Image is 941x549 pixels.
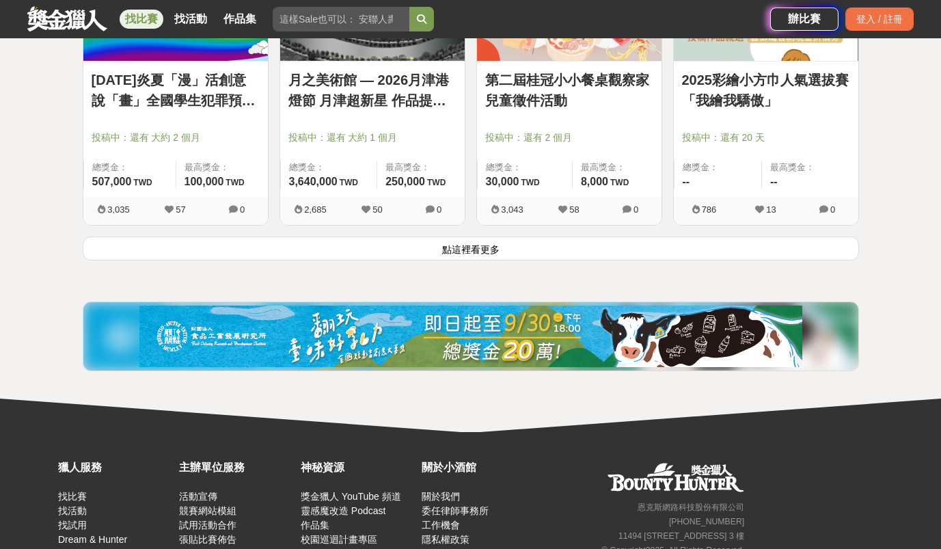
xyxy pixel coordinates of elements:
a: 獎金獵人 YouTube 頻道 [301,491,401,502]
span: 100,000 [185,176,224,187]
a: Dream & Hunter [58,534,127,545]
a: 辦比賽 [770,8,838,31]
span: 786 [702,204,717,215]
a: 找試用 [58,520,87,531]
span: 投稿中：還有 2 個月 [485,131,653,145]
span: 最高獎金： [770,161,850,174]
div: 獵人服務 [58,459,172,476]
a: 作品集 [301,520,329,531]
span: 總獎金： [683,161,754,174]
span: 最高獎金： [185,161,260,174]
span: 總獎金： [486,161,564,174]
a: 找活動 [58,505,87,516]
a: 找活動 [169,10,213,29]
span: 13 [766,204,776,215]
span: 58 [569,204,579,215]
small: [PHONE_NUMBER] [669,517,744,526]
span: 507,000 [92,176,132,187]
span: 30,000 [486,176,519,187]
div: 關於小酒館 [422,459,536,476]
span: 最高獎金： [581,161,653,174]
span: 3,640,000 [289,176,338,187]
span: 0 [633,204,638,215]
a: 第二屆桂冠小小餐桌觀察家兒童徵件活動 [485,70,653,111]
span: 總獎金： [92,161,167,174]
span: TWD [427,178,446,187]
a: 作品集 [218,10,262,29]
a: 2025彩繪小方巾人氣選拔賽「我繪我驕傲」 [682,70,850,111]
span: TWD [521,178,539,187]
span: 3,035 [107,204,130,215]
a: 工作機會 [422,520,460,531]
a: 競賽網站模組 [179,505,236,516]
a: 活動宣傳 [179,491,217,502]
span: 250,000 [385,176,425,187]
img: 11b6bcb1-164f-4f8f-8046-8740238e410a.jpg [139,306,802,367]
a: 關於我們 [422,491,460,502]
span: TWD [226,178,244,187]
span: 0 [240,204,245,215]
span: 8,000 [581,176,608,187]
input: 這樣Sale也可以： 安聯人壽創意銷售法募集 [273,7,409,31]
span: 最高獎金： [385,161,456,174]
small: 11494 [STREET_ADDRESS] 3 樓 [618,531,744,541]
a: 靈感魔改造 Podcast [301,505,385,516]
span: TWD [610,178,629,187]
span: 0 [437,204,441,215]
span: 0 [830,204,835,215]
a: [DATE]炎夏「漫」活創意說「畫」全國學生犯罪預防漫畫與創意短片徵件 [92,70,260,111]
span: 投稿中：還有 大約 2 個月 [92,131,260,145]
span: 57 [176,204,185,215]
span: -- [770,176,778,187]
div: 登入 / 註冊 [845,8,914,31]
a: 隱私權政策 [422,534,469,545]
span: -- [683,176,690,187]
a: 找比賽 [120,10,163,29]
a: 張貼比賽佈告 [179,534,236,545]
a: 校園巡迴計畫專區 [301,534,377,545]
span: 投稿中：還有 大約 1 個月 [288,131,456,145]
a: 找比賽 [58,491,87,502]
span: TWD [340,178,358,187]
a: 委任律師事務所 [422,505,489,516]
div: 神秘資源 [301,459,415,476]
a: 試用活動合作 [179,520,236,531]
span: TWD [133,178,152,187]
small: 恩克斯網路科技股份有限公司 [638,503,744,512]
a: 月之美術館 — 2026月津港燈節 月津超新星 作品提案徵選計畫 〈OPEN CALL〉 [288,70,456,111]
span: 3,043 [501,204,523,215]
div: 主辦單位服務 [179,459,293,476]
span: 總獎金： [289,161,369,174]
button: 點這裡看更多 [83,237,859,260]
span: 投稿中：還有 20 天 [682,131,850,145]
span: 50 [372,204,382,215]
span: 2,685 [304,204,327,215]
